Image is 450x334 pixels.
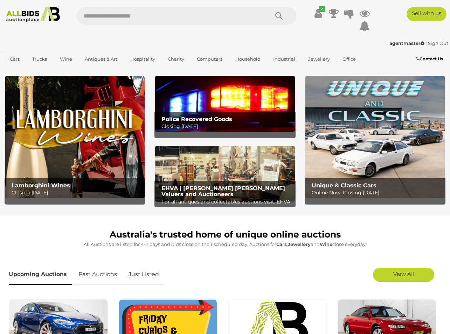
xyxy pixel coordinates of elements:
b: Police Recovered Goods [161,116,232,122]
a: ✔ [313,7,324,20]
a: Industrial [269,53,300,65]
img: Lamborghini Wines [5,76,145,198]
i: ✔ [319,6,325,12]
a: Hospitality [126,53,160,65]
p: For all antiques and collectables auctions visit: EHVA [161,198,292,206]
img: Allbids.com.au [3,7,63,22]
img: Police Recovered Goods [155,76,295,132]
a: agentmaster [389,40,425,46]
a: Just Listed [123,264,164,285]
a: Sign Out [428,40,448,46]
p: Closing [DATE] [12,188,142,197]
a: Charity [163,53,189,65]
a: View All [373,268,434,282]
p: Online Now, Closing [DATE] [312,188,442,197]
p: Closing [DATE] [161,122,292,131]
b: Unique & Classic Cars [312,182,376,189]
a: Cars [5,53,24,65]
strong: agentmaster [389,40,424,46]
img: Unique & Classic Cars [305,76,445,198]
span: View All [393,270,414,277]
a: Wine [55,53,77,65]
a: Antiques & Art [80,53,122,65]
button: Search [262,7,297,25]
strong: Wine [320,241,332,247]
a: Upcoming Auctions [9,264,72,285]
a: [GEOGRAPHIC_DATA] [32,65,91,76]
a: Past Auctions [73,264,122,285]
img: EHVA | Evans Hastings Valuers and Auctioneers [155,146,295,202]
a: Jewellery [304,53,334,65]
strong: Cars [276,241,287,247]
a: EHVA | Evans Hastings Valuers and Auctioneers EHVA | [PERSON_NAME] [PERSON_NAME] Valuers and Auct... [155,146,295,202]
a: Police Recovered Goods Police Recovered Goods Closing [DATE] [155,76,295,132]
h1: Australia's trusted home of unique online auctions [9,230,441,240]
a: Sports [5,65,29,76]
a: Trucks [28,53,51,65]
a: Lamborghini Wines Lamborghini Wines Closing [DATE] [5,76,145,198]
a: Computers [192,53,227,65]
a: Contact Us [416,55,445,63]
a: Unique & Classic Cars Unique & Classic Cars Online Now, Closing [DATE] [305,76,445,198]
a: Office [338,53,360,65]
a: Sell with us [407,7,446,21]
span: | [425,40,427,46]
b: Lamborghini Wines [12,182,70,189]
a: Household [231,53,265,65]
strong: Jewellery [288,241,311,247]
b: Contact Us [416,56,443,61]
b: EHVA | [PERSON_NAME] [PERSON_NAME] Valuers and Auctioneers [161,185,285,198]
p: All Auctions are listed for 4-7 days and bids close on their scheduled day. Auctions for , and cl... [9,240,441,248]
